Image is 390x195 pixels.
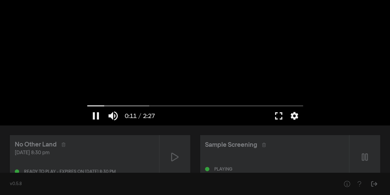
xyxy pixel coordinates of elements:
[270,107,287,125] button: Full screen
[341,178,353,190] button: Help
[105,107,122,125] button: Mute
[24,170,116,174] div: Ready to play - expires on [DATE] 8:30 pm
[205,140,257,150] div: Sample Screening
[214,167,232,172] div: Playing
[368,178,380,190] button: Sign Out
[353,178,365,190] button: Help
[15,149,154,157] div: [DATE] 8:30 pm
[15,140,57,149] div: No Other Land
[10,181,328,187] div: v0.5.8
[122,107,158,125] button: 0:11 / 2:27
[87,107,105,125] button: Pause
[287,107,302,125] button: More settings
